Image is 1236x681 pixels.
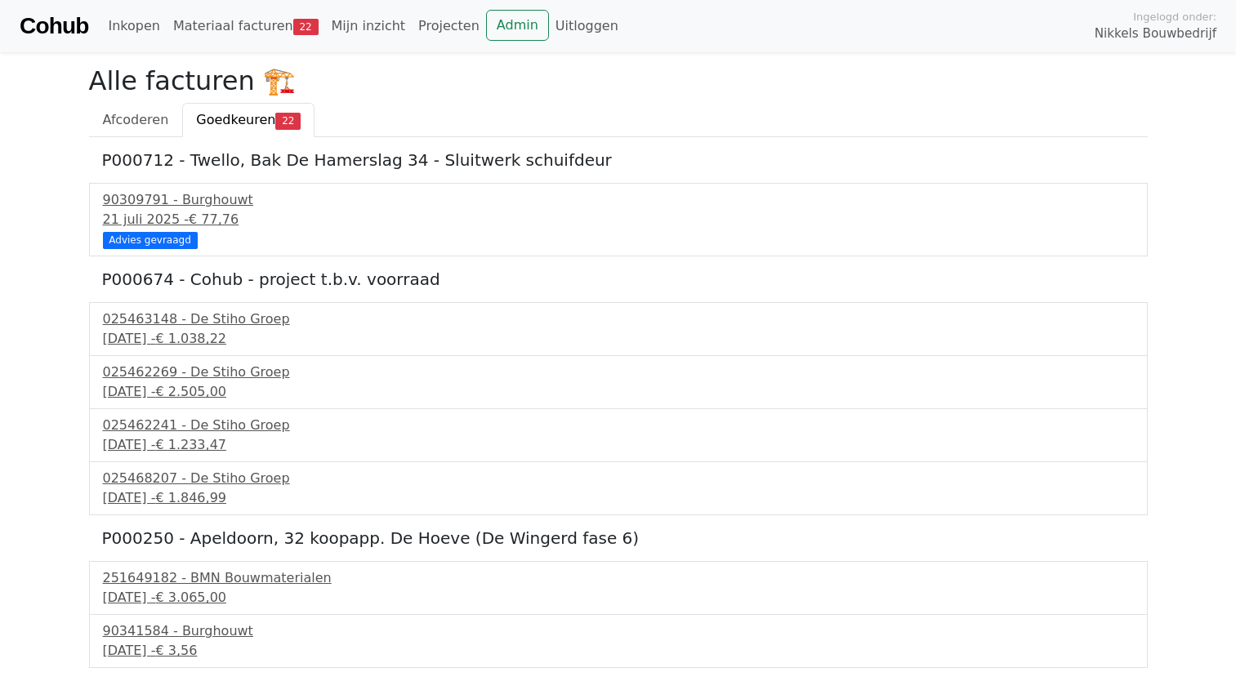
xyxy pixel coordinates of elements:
span: € 2.505,00 [155,384,226,399]
span: Nikkels Bouwbedrijf [1095,24,1216,43]
span: 22 [275,113,301,129]
div: [DATE] - [103,641,1134,661]
span: Afcoderen [103,112,169,127]
span: € 1.846,99 [155,490,226,505]
div: 025462241 - De Stiho Groep [103,416,1134,435]
span: € 3.065,00 [155,590,226,605]
a: 90309791 - Burghouwt21 juli 2025 -€ 77,76 Advies gevraagd [103,190,1134,247]
a: Inkopen [101,10,166,42]
a: Materiaal facturen22 [167,10,325,42]
a: 025463148 - De Stiho Groep[DATE] -€ 1.038,22 [103,309,1134,349]
div: [DATE] - [103,488,1134,508]
div: 90341584 - Burghouwt [103,621,1134,641]
span: € 1.233,47 [155,437,226,452]
a: Admin [486,10,549,41]
div: 21 juli 2025 - [103,210,1134,229]
h5: P000250 - Apeldoorn, 32 koopapp. De Hoeve (De Wingerd fase 6) [102,528,1135,548]
div: Advies gevraagd [103,232,198,248]
a: 025462241 - De Stiho Groep[DATE] -€ 1.233,47 [103,416,1134,455]
span: Ingelogd onder: [1133,9,1216,24]
div: 025462269 - De Stiho Groep [103,363,1134,382]
a: Mijn inzicht [325,10,413,42]
div: 025463148 - De Stiho Groep [103,309,1134,329]
h2: Alle facturen 🏗️ [89,65,1148,96]
a: 025468207 - De Stiho Groep[DATE] -€ 1.846,99 [103,469,1134,508]
div: 025468207 - De Stiho Groep [103,469,1134,488]
span: Goedkeuren [196,112,275,127]
div: 90309791 - Burghouwt [103,190,1134,210]
span: € 1.038,22 [155,331,226,346]
div: [DATE] - [103,329,1134,349]
a: Projecten [412,10,486,42]
a: Goedkeuren22 [182,103,315,137]
a: 251649182 - BMN Bouwmaterialen[DATE] -€ 3.065,00 [103,568,1134,608]
h5: P000712 - Twello, Bak De Hamerslag 34 - Sluitwerk schuifdeur [102,150,1135,170]
a: Uitloggen [549,10,625,42]
a: Afcoderen [89,103,183,137]
div: 251649182 - BMN Bouwmaterialen [103,568,1134,588]
a: Cohub [20,7,88,46]
a: 90341584 - Burghouwt[DATE] -€ 3,56 [103,621,1134,661]
div: [DATE] - [103,382,1134,402]
span: € 77,76 [189,211,239,227]
h5: P000674 - Cohub - project t.b.v. voorraad [102,269,1135,289]
a: 025462269 - De Stiho Groep[DATE] -€ 2.505,00 [103,363,1134,402]
div: [DATE] - [103,435,1134,455]
span: 22 [293,19,319,35]
span: € 3,56 [155,643,197,658]
div: [DATE] - [103,588,1134,608]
